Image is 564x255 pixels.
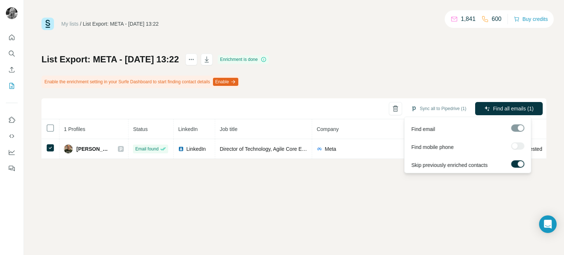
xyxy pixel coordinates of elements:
h1: List Export: META - [DATE] 13:22 [41,54,179,65]
span: Company [317,126,339,132]
button: Use Surfe on LinkedIn [6,113,18,127]
span: Email found [135,146,158,152]
button: My lists [6,79,18,92]
button: Buy credits [514,14,548,24]
div: Enrichment is done [218,55,269,64]
span: Status [133,126,148,132]
span: Meta [325,145,336,153]
div: Open Intercom Messenger [539,215,557,233]
span: Job title [220,126,237,132]
img: LinkedIn logo [178,146,184,152]
span: Find mobile phone [411,143,453,151]
button: actions [185,54,197,65]
img: Avatar [64,145,73,153]
button: Sync all to Pipedrive (1) [406,103,471,114]
p: 600 [492,15,502,23]
button: Enrich CSV [6,63,18,76]
span: [PERSON_NAME] [76,145,111,153]
div: List Export: META - [DATE] 13:22 [83,20,159,28]
img: Surfe Logo [41,18,54,30]
img: company-logo [317,146,322,152]
p: 1,841 [461,15,476,23]
span: Find all emails (1) [493,105,534,112]
button: Find all emails (1) [475,102,543,115]
li: / [80,20,82,28]
a: My lists [61,21,79,27]
span: LinkedIn [178,126,198,132]
button: Quick start [6,31,18,44]
span: 1 Profiles [64,126,85,132]
span: LinkedIn [186,145,206,153]
button: Feedback [6,162,18,175]
img: Avatar [6,7,18,19]
span: Director of Technology, Agile Core Engineering for Silicon [220,146,350,152]
button: Enable [213,78,238,86]
div: Enable the enrichment setting in your Surfe Dashboard to start finding contact details [41,76,240,88]
span: Skip previously enriched contacts [411,161,488,169]
span: Find email [411,125,435,133]
button: Use Surfe API [6,130,18,143]
button: Dashboard [6,146,18,159]
button: Search [6,47,18,60]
